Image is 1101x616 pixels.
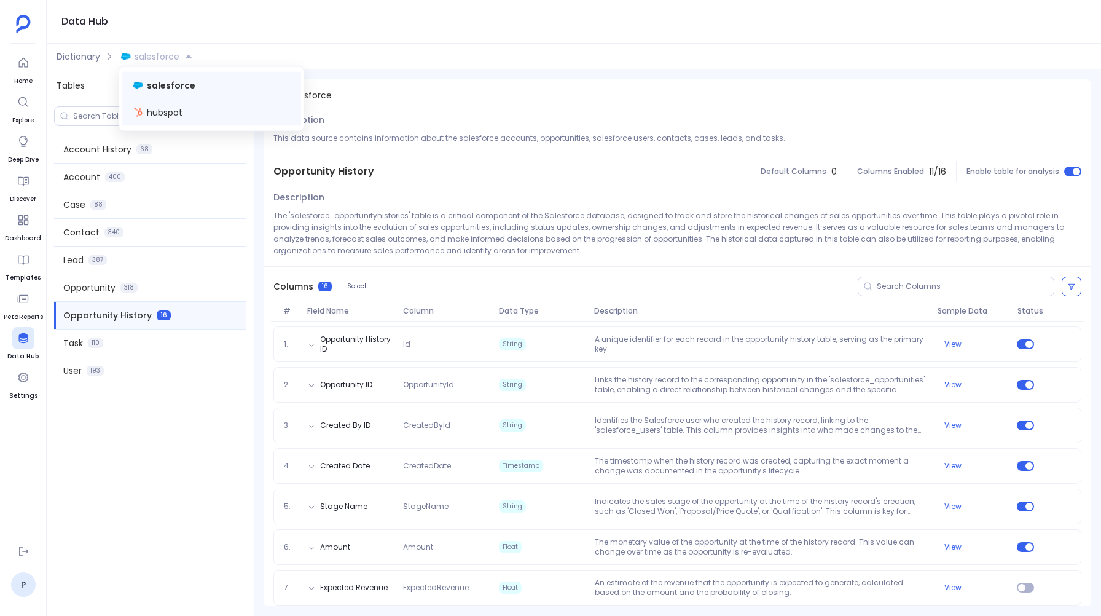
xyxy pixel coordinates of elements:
span: Column [398,306,494,316]
button: Amount [320,542,350,552]
span: Sample Data [933,306,1013,316]
span: Description [273,191,324,203]
span: Opportunity History [63,309,152,322]
button: View [944,583,962,593]
input: Search Columns [877,282,1054,291]
span: Case [63,199,85,211]
img: salesforce.svg [133,81,143,90]
input: Search Tables/Columns [73,111,221,121]
span: String [499,419,526,432]
img: petavue logo [16,15,31,33]
span: Columns [273,280,313,293]
span: 6. [279,542,303,552]
span: 68 [136,144,152,154]
span: 0 [831,165,837,178]
span: Opportunity [63,282,116,294]
span: Contact [63,226,100,239]
span: Dashboard [5,234,41,243]
span: 16 [318,282,332,291]
button: Select [339,278,375,294]
button: View [944,502,962,511]
span: OpportunityId [398,380,494,390]
button: View [944,339,962,349]
h1: Data Hub [61,13,108,30]
button: Stage Name [320,502,367,511]
button: Created Date [320,461,370,471]
span: Timestamp [499,460,543,472]
span: Discover [10,194,36,204]
a: Explore [12,91,34,125]
span: 400 [105,172,125,182]
span: StageName [398,502,494,511]
span: Lead [63,254,84,266]
span: 4. [279,461,303,471]
p: This data source contains information about the salesforce accounts, opportunities, salesforce us... [273,132,1081,144]
span: 110 [88,338,103,348]
span: Account [63,171,100,183]
span: Status [1013,306,1044,316]
span: 5. [279,502,303,511]
span: 318 [120,283,138,293]
p: The 'salesforce_opportunityhistories' table is a critical component of the Salesforce database, d... [273,210,1081,256]
span: User [63,365,82,377]
span: String [499,379,526,391]
a: Dashboard [5,209,41,243]
p: Indicates the sales stage of the opportunity at the time of the history record's creation, such a... [590,497,933,516]
button: Opportunity ID [320,380,372,390]
span: Columns Enabled [857,167,924,176]
button: View [944,380,962,390]
a: Data Hub [7,327,39,361]
p: A unique identifier for each record in the opportunity history table, serving as the primary key. [590,334,933,354]
span: Amount [398,542,494,552]
span: Enable table for analysis [966,167,1059,176]
a: Settings [9,366,37,401]
span: Description [589,306,933,316]
span: Data Hub [7,352,39,361]
span: Task [63,337,83,349]
span: Templates [6,273,41,283]
span: 16 [157,310,171,320]
span: PetaReports [4,312,43,322]
div: Tables [47,69,254,101]
button: View [944,542,962,552]
button: Opportunity History ID [320,334,394,354]
span: Default Columns [761,167,826,176]
span: salesforce [135,50,179,63]
p: The timestamp when the history record was created, capturing the exact moment a change was docume... [590,456,933,476]
span: 7. [279,583,303,593]
span: Settings [9,391,37,401]
p: An estimate of the revenue that the opportunity is expected to generate, calculated based on the ... [590,578,933,598]
img: hubspot.svg [133,108,143,117]
p: Identifies the Salesforce user who created the history record, linking to the 'salesforce_users' ... [590,416,933,435]
span: salesforce [287,89,332,101]
a: Deep Dive [8,130,39,165]
a: P [11,572,36,597]
a: Home [12,52,34,86]
span: CreatedDate [398,461,494,471]
p: Links the history record to the corresponding opportunity in the 'salesforce_opportunities' table... [590,375,933,395]
span: String [499,338,526,350]
span: 3. [279,421,303,430]
span: ExpectedRevenue [398,583,494,593]
span: Deep Dive [8,155,39,165]
button: Expected Revenue [320,583,388,593]
span: 1. [279,339,303,349]
span: Dictionary [57,50,100,63]
a: Discover [10,170,36,204]
span: 2. [279,380,303,390]
span: Float [499,582,522,594]
span: 387 [88,255,107,265]
a: Templates [6,248,41,283]
span: Opportunity History [273,164,374,179]
p: The monetary value of the opportunity at the time of the history record. This value can change ov... [590,537,933,557]
button: Created By ID [320,421,370,430]
button: salesforce [119,47,195,66]
img: salesforce.svg [121,52,131,61]
span: Field Name [302,306,398,316]
span: hubspot [147,106,182,119]
span: Id [398,339,494,349]
span: 340 [104,227,123,237]
span: Explore [12,116,34,125]
span: # [278,306,302,316]
span: Home [12,76,34,86]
